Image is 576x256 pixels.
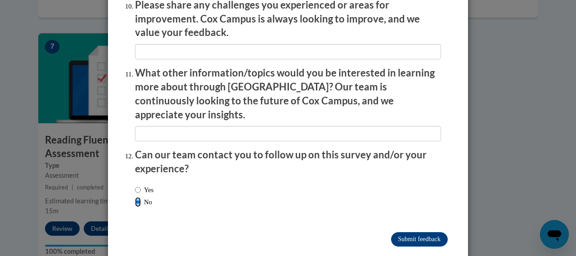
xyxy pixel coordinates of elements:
[391,232,448,247] input: Submit feedback
[135,197,152,207] label: No
[135,66,441,121] p: What other information/topics would you be interested in learning more about through [GEOGRAPHIC_...
[135,197,141,207] input: No
[135,185,153,195] label: Yes
[135,148,441,176] p: Can our team contact you to follow up on this survey and/or your experience?
[135,185,141,195] input: Yes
